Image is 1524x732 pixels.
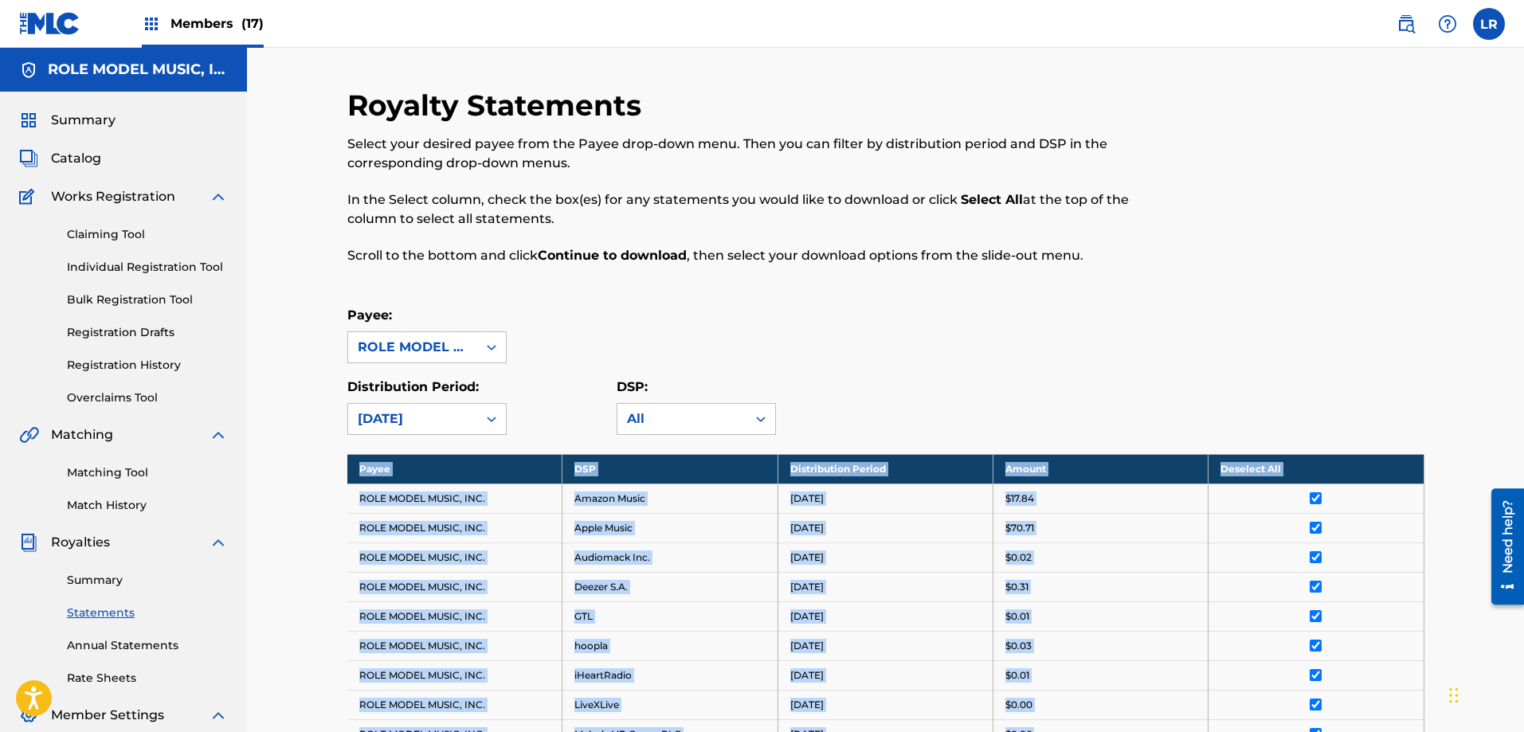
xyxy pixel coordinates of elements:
[19,533,38,552] img: Royalties
[209,425,228,444] img: expand
[1005,521,1034,535] p: $70.71
[961,192,1023,207] strong: Select All
[562,483,778,513] td: Amazon Music
[347,135,1177,173] p: Select your desired payee from the Payee drop-down menu. Then you can filter by distribution peri...
[51,149,101,168] span: Catalog
[562,690,778,719] td: LiveXLive
[1209,454,1424,483] th: Deselect All
[1005,698,1032,712] p: $0.00
[19,706,38,725] img: Member Settings
[1005,491,1034,506] p: $17.84
[67,637,228,654] a: Annual Statements
[67,357,228,374] a: Registration History
[347,572,562,601] td: ROLE MODEL MUSIC, INC.
[19,111,116,130] a: SummarySummary
[51,706,164,725] span: Member Settings
[347,246,1177,265] p: Scroll to the bottom and click , then select your download options from the slide-out menu.
[562,660,778,690] td: iHeartRadio
[67,226,228,243] a: Claiming Tool
[51,425,113,444] span: Matching
[67,572,228,589] a: Summary
[19,149,101,168] a: CatalogCatalog
[562,601,778,631] td: GTL
[993,454,1208,483] th: Amount
[48,61,228,79] h5: ROLE MODEL MUSIC, INC.
[1438,14,1457,33] img: help
[347,483,562,513] td: ROLE MODEL MUSIC, INC.
[562,631,778,660] td: hoopla
[347,513,562,542] td: ROLE MODEL MUSIC, INC.
[1479,483,1524,611] iframe: Resource Center
[1005,639,1032,653] p: $0.03
[1432,8,1463,40] div: Help
[67,497,228,514] a: Match History
[142,14,161,33] img: Top Rightsholders
[347,601,562,631] td: ROLE MODEL MUSIC, INC.
[241,16,264,31] span: (17)
[19,149,38,168] img: Catalog
[209,187,228,206] img: expand
[347,542,562,572] td: ROLE MODEL MUSIC, INC.
[1005,609,1029,624] p: $0.01
[347,190,1177,229] p: In the Select column, check the box(es) for any statements you would like to download or click at...
[19,425,39,444] img: Matching
[1005,550,1032,565] p: $0.02
[778,454,993,483] th: Distribution Period
[51,111,116,130] span: Summary
[347,307,392,323] label: Payee:
[778,601,993,631] td: [DATE]
[51,187,175,206] span: Works Registration
[1397,14,1416,33] img: search
[347,379,479,394] label: Distribution Period:
[1449,671,1459,719] div: Drag
[347,690,562,719] td: ROLE MODEL MUSIC, INC.
[778,542,993,572] td: [DATE]
[778,483,993,513] td: [DATE]
[617,379,648,394] label: DSP:
[1444,656,1524,732] iframe: Chat Widget
[67,259,228,276] a: Individual Registration Tool
[627,409,737,429] div: All
[1390,8,1422,40] a: Public Search
[347,660,562,690] td: ROLE MODEL MUSIC, INC.
[778,572,993,601] td: [DATE]
[51,533,110,552] span: Royalties
[67,389,228,406] a: Overclaims Tool
[67,670,228,687] a: Rate Sheets
[778,690,993,719] td: [DATE]
[358,409,468,429] div: [DATE]
[562,542,778,572] td: Audiomack Inc.
[19,187,40,206] img: Works Registration
[1005,668,1029,683] p: $0.01
[562,454,778,483] th: DSP
[67,605,228,621] a: Statements
[67,464,228,481] a: Matching Tool
[347,454,562,483] th: Payee
[1005,580,1028,594] p: $0.31
[19,12,80,35] img: MLC Logo
[562,572,778,601] td: Deezer S.A.
[19,61,38,80] img: Accounts
[538,248,687,263] strong: Continue to download
[358,338,468,357] div: ROLE MODEL MUSIC, INC.
[347,631,562,660] td: ROLE MODEL MUSIC, INC.
[209,533,228,552] img: expand
[170,14,264,33] span: Members
[562,513,778,542] td: Apple Music
[67,324,228,341] a: Registration Drafts
[778,660,993,690] td: [DATE]
[1473,8,1505,40] div: User Menu
[347,88,649,123] h2: Royalty Statements
[67,292,228,308] a: Bulk Registration Tool
[209,706,228,725] img: expand
[778,631,993,660] td: [DATE]
[19,111,38,130] img: Summary
[778,513,993,542] td: [DATE]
